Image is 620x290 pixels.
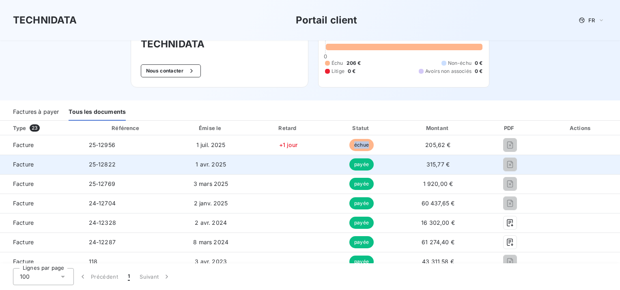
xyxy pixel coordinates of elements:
[141,37,298,51] h3: TECHNIDATA
[74,268,123,285] button: Précédent
[195,258,227,265] span: 3 avr. 2023
[89,219,116,226] span: 24-12328
[8,124,81,132] div: Type
[421,219,455,226] span: 16 302,00 €
[253,124,324,132] div: Retard
[425,68,471,75] span: Avoirs non associés
[13,104,59,121] div: Factures à payer
[422,258,454,265] span: 43 311,58 €
[279,141,297,148] span: +1 jour
[349,139,374,151] span: échue
[426,161,450,168] span: 315,77 €
[475,68,482,75] span: 0 €
[196,141,226,148] span: 1 juil. 2025
[399,124,477,132] div: Montant
[89,239,116,245] span: 24-12287
[349,256,374,268] span: payée
[20,273,30,281] span: 100
[135,268,176,285] button: Suivant
[194,180,228,187] span: 3 mars 2025
[296,13,357,28] h3: Portail client
[349,236,374,248] span: payée
[448,60,471,67] span: Non-échu
[89,258,97,265] span: 118
[588,17,595,23] span: FR
[480,124,540,132] div: PDF
[348,68,355,75] span: 0 €
[193,239,228,245] span: 8 mars 2024
[349,158,374,171] span: payée
[349,197,374,209] span: payée
[172,124,250,132] div: Émise le
[194,200,228,207] span: 2 janv. 2025
[332,68,344,75] span: Litige
[6,160,76,168] span: Facture
[327,124,396,132] div: Statut
[422,239,454,245] span: 61 274,40 €
[543,124,618,132] div: Actions
[196,161,226,168] span: 1 avr. 2025
[6,258,76,266] span: Facture
[195,219,227,226] span: 2 avr. 2024
[422,200,455,207] span: 60 437,65 €
[475,60,482,67] span: 0 €
[6,219,76,227] span: Facture
[89,161,116,168] span: 25-12822
[89,141,115,148] span: 25-12956
[332,60,343,67] span: Échu
[6,180,76,188] span: Facture
[89,200,116,207] span: 24-12704
[6,199,76,207] span: Facture
[349,178,374,190] span: payée
[112,125,139,131] div: Référence
[69,104,126,121] div: Tous les documents
[30,124,40,132] span: 23
[13,13,77,28] h3: TECHNIDATA
[347,60,361,67] span: 206 €
[6,141,76,149] span: Facture
[6,238,76,246] span: Facture
[128,273,130,281] span: 1
[141,64,201,77] button: Nous contacter
[349,217,374,229] span: payée
[89,180,115,187] span: 25-12769
[423,180,453,187] span: 1 920,00 €
[324,53,327,60] span: 0
[123,268,135,285] button: 1
[425,141,450,148] span: 205,62 €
